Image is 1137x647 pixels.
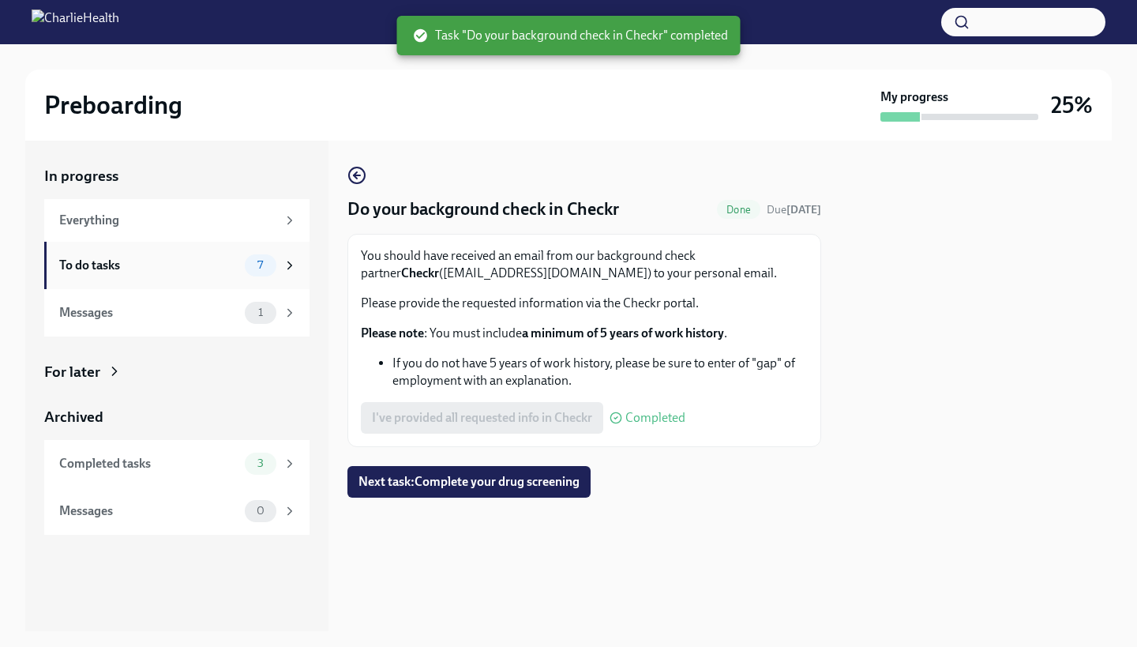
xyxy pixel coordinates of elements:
[361,247,808,282] p: You should have received an email from our background check partner ([EMAIL_ADDRESS][DOMAIN_NAME]...
[248,259,272,271] span: 7
[247,505,274,517] span: 0
[522,325,724,340] strong: a minimum of 5 years of work history
[59,502,238,520] div: Messages
[44,166,310,186] a: In progress
[44,440,310,487] a: Completed tasks3
[413,27,728,44] span: Task "Do your background check in Checkr" completed
[767,202,821,217] span: August 31st, 2025 09:00
[347,197,619,221] h4: Do your background check in Checkr
[44,242,310,289] a: To do tasks7
[361,325,424,340] strong: Please note
[767,203,821,216] span: Due
[625,412,685,424] span: Completed
[358,474,580,490] span: Next task : Complete your drug screening
[44,362,310,382] a: For later
[401,265,439,280] strong: Checkr
[1051,91,1093,119] h3: 25%
[361,295,808,312] p: Please provide the requested information via the Checkr portal.
[248,457,273,469] span: 3
[717,204,760,216] span: Done
[44,362,100,382] div: For later
[59,304,238,322] div: Messages
[44,199,310,242] a: Everything
[347,466,591,498] button: Next task:Complete your drug screening
[59,212,276,229] div: Everything
[32,9,119,35] img: CharlieHealth
[786,203,821,216] strong: [DATE]
[392,355,808,389] li: If you do not have 5 years of work history, please be sure to enter of "gap" of employment with a...
[44,487,310,535] a: Messages0
[59,257,238,274] div: To do tasks
[44,289,310,337] a: Messages1
[44,407,310,427] a: Archived
[44,89,182,121] h2: Preboarding
[249,307,272,318] span: 1
[361,325,808,342] p: : You must include .
[59,455,238,472] div: Completed tasks
[880,88,948,106] strong: My progress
